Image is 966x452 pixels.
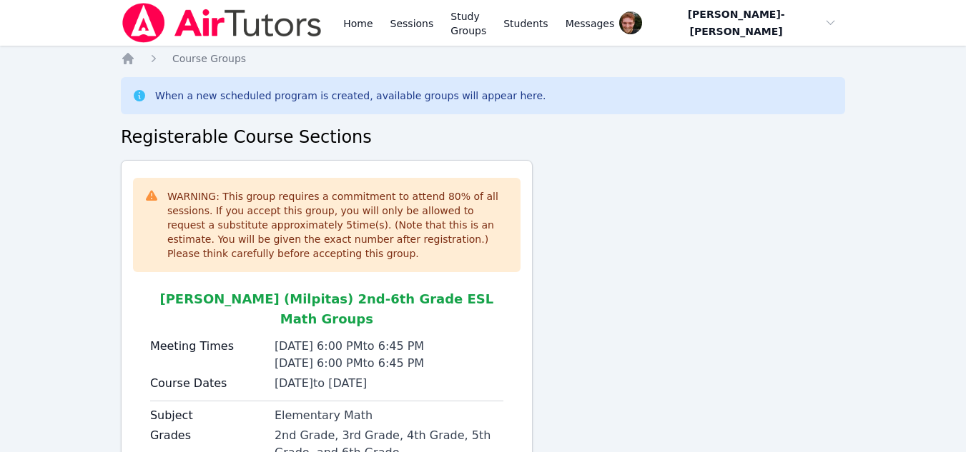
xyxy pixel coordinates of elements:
img: Air Tutors [121,3,323,43]
div: Elementary Math [275,407,503,424]
span: [PERSON_NAME] (Milpitas) 2nd-6th Grade ESL Math Groups [159,291,493,326]
label: Grades [150,427,266,444]
label: Meeting Times [150,338,266,355]
a: Course Groups [172,51,246,66]
div: WARNING: This group requires a commitment to attend 80 % of all sessions. If you accept this grou... [167,189,509,261]
span: Course Groups [172,53,246,64]
div: [DATE] to [DATE] [275,375,503,392]
label: Subject [150,407,266,424]
h2: Registerable Course Sections [121,126,845,149]
div: [DATE] 6:00 PM to 6:45 PM [275,355,503,372]
label: Course Dates [150,375,266,392]
nav: Breadcrumb [121,51,845,66]
div: When a new scheduled program is created, available groups will appear here. [155,89,546,103]
span: Messages [566,16,615,31]
div: [DATE] 6:00 PM to 6:45 PM [275,338,503,355]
